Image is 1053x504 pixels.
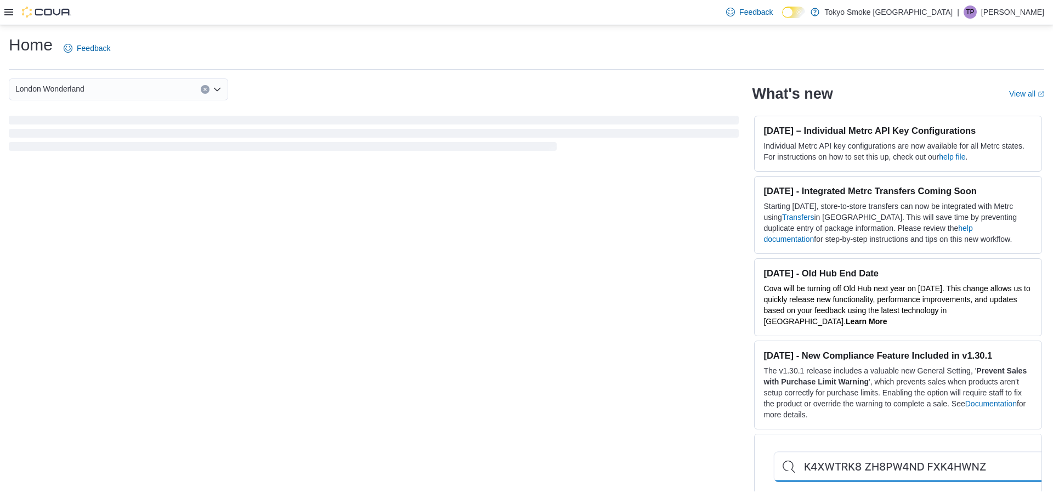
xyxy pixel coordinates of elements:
a: View allExternal link [1009,89,1044,98]
h3: [DATE] - New Compliance Feature Included in v1.30.1 [763,350,1033,361]
p: Individual Metrc API key configurations are now available for all Metrc states. For instructions ... [763,140,1033,162]
a: Feedback [722,1,777,23]
p: The v1.30.1 release includes a valuable new General Setting, ' ', which prevents sales when produ... [763,365,1033,420]
span: London Wonderland [15,82,84,95]
h1: Home [9,34,53,56]
h3: [DATE] - Old Hub End Date [763,268,1033,279]
a: help file [939,152,965,161]
a: Feedback [59,37,115,59]
span: Loading [9,118,739,153]
svg: External link [1038,91,1044,98]
a: Documentation [965,399,1017,408]
span: Feedback [739,7,773,18]
a: help documentation [763,224,972,243]
img: Cova [22,7,71,18]
p: Tokyo Smoke [GEOGRAPHIC_DATA] [825,5,953,19]
span: Dark Mode [782,18,783,19]
h3: [DATE] – Individual Metrc API Key Configurations [763,125,1033,136]
h2: What's new [752,85,833,103]
span: Cova will be turning off Old Hub next year on [DATE]. This change allows us to quickly release ne... [763,284,1030,326]
span: TP [966,5,974,19]
button: Clear input [201,85,210,94]
a: Learn More [846,317,887,326]
input: Dark Mode [782,7,805,18]
a: Transfers [782,213,814,222]
strong: Prevent Sales with Purchase Limit Warning [763,366,1027,386]
p: | [957,5,959,19]
h3: [DATE] - Integrated Metrc Transfers Coming Soon [763,185,1033,196]
p: Starting [DATE], store-to-store transfers can now be integrated with Metrc using in [GEOGRAPHIC_D... [763,201,1033,245]
p: [PERSON_NAME] [981,5,1044,19]
button: Open list of options [213,85,222,94]
span: Feedback [77,43,110,54]
div: Taylor Pontin [964,5,977,19]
